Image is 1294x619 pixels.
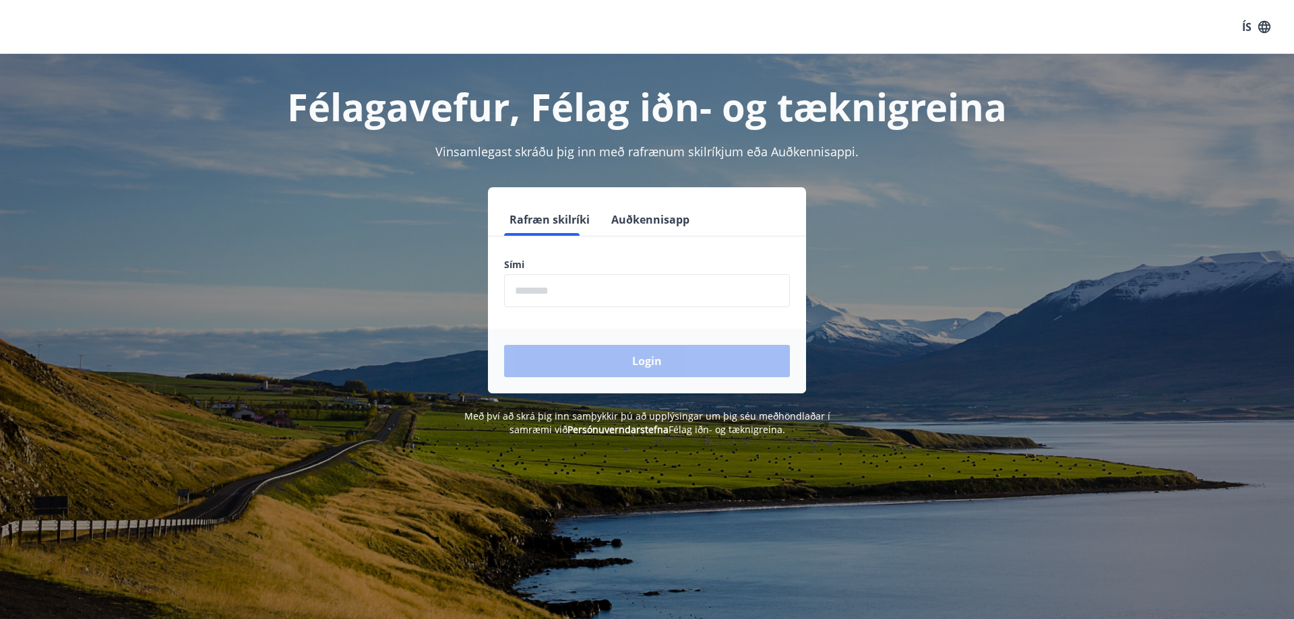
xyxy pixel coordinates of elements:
button: Rafræn skilríki [504,203,595,236]
button: ÍS [1235,15,1278,39]
a: Persónuverndarstefna [567,423,669,436]
h1: Félagavefur, Félag iðn- og tæknigreina [178,81,1116,132]
span: Með því að skrá þig inn samþykkir þú að upplýsingar um þig séu meðhöndlaðar í samræmi við Félag i... [464,410,830,436]
span: Vinsamlegast skráðu þig inn með rafrænum skilríkjum eða Auðkennisappi. [435,143,859,160]
label: Sími [504,258,790,271]
button: Auðkennisapp [606,203,695,236]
